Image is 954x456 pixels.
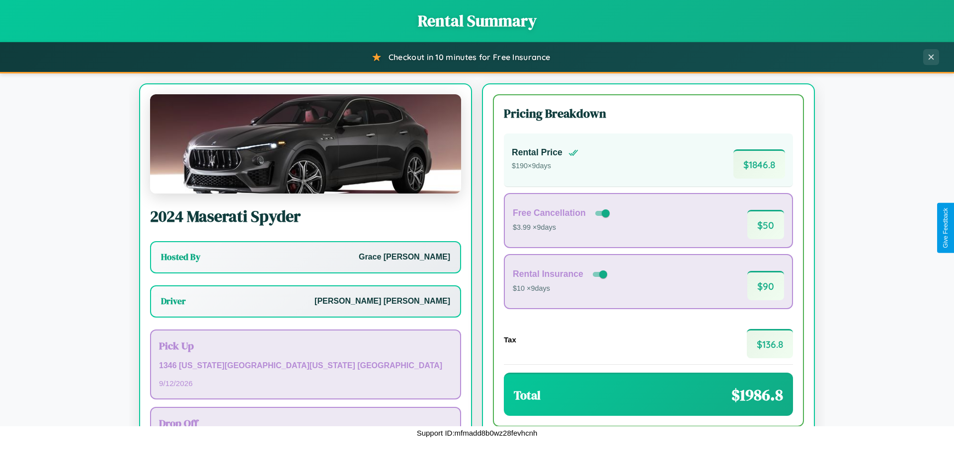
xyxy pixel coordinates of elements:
span: $ 1846.8 [733,149,785,179]
h4: Rental Price [512,147,562,158]
span: $ 50 [747,210,784,239]
h3: Pick Up [159,338,452,353]
span: $ 136.8 [747,329,793,358]
h3: Total [514,387,541,403]
p: 9 / 12 / 2026 [159,377,452,390]
h1: Rental Summary [10,10,944,32]
h2: 2024 Maserati Spyder [150,205,461,227]
h4: Free Cancellation [513,208,586,218]
h3: Hosted By [161,251,200,263]
span: Checkout in 10 minutes for Free Insurance [389,52,550,62]
p: 1346 [US_STATE][GEOGRAPHIC_DATA][US_STATE] [GEOGRAPHIC_DATA] [159,359,452,373]
p: $10 × 9 days [513,282,609,295]
p: [PERSON_NAME] [PERSON_NAME] [315,294,450,309]
div: Give Feedback [942,208,949,248]
img: Maserati Spyder [150,94,461,194]
p: Support ID: mfmadd8b0wz28fevhcnh [417,426,538,440]
h3: Driver [161,295,186,307]
span: $ 1986.8 [731,384,783,406]
h4: Rental Insurance [513,269,583,279]
span: $ 90 [747,271,784,300]
p: $ 190 × 9 days [512,160,578,173]
p: Grace [PERSON_NAME] [359,250,450,264]
h3: Drop Off [159,416,452,430]
p: $3.99 × 9 days [513,221,612,234]
h4: Tax [504,335,516,344]
h3: Pricing Breakdown [504,105,793,122]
